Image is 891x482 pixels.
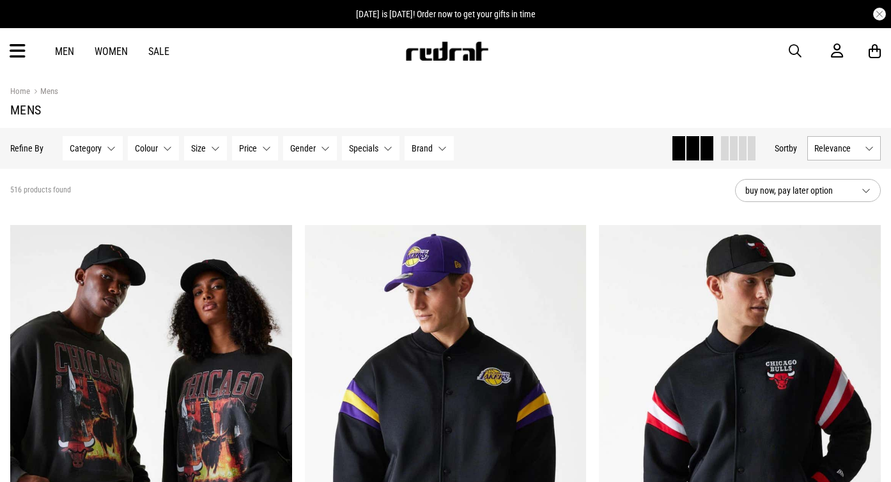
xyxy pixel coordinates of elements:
[775,141,797,156] button: Sortby
[789,143,797,153] span: by
[290,143,316,153] span: Gender
[70,143,102,153] span: Category
[10,102,881,118] h1: Mens
[735,179,881,202] button: buy now, pay later option
[191,143,206,153] span: Size
[349,143,378,153] span: Specials
[232,136,278,160] button: Price
[342,136,399,160] button: Specials
[283,136,337,160] button: Gender
[95,45,128,58] a: Women
[148,45,169,58] a: Sale
[10,143,43,153] p: Refine By
[412,143,433,153] span: Brand
[10,185,71,196] span: 516 products found
[55,45,74,58] a: Men
[405,42,489,61] img: Redrat logo
[239,143,257,153] span: Price
[814,143,860,153] span: Relevance
[745,183,851,198] span: buy now, pay later option
[807,136,881,160] button: Relevance
[405,136,454,160] button: Brand
[184,136,227,160] button: Size
[356,9,536,19] span: [DATE] is [DATE]! Order now to get your gifts in time
[135,143,158,153] span: Colour
[10,86,30,96] a: Home
[63,136,123,160] button: Category
[30,86,58,98] a: Mens
[128,136,179,160] button: Colour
